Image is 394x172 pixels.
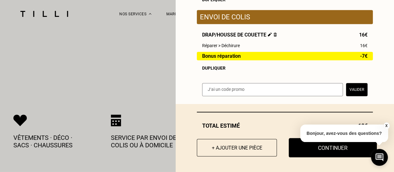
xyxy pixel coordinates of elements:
[202,53,241,59] span: Bonus réparation
[200,13,370,21] p: Envoi de colis
[197,122,373,129] div: Total estimé
[202,32,277,38] span: Drap/Housse de couette
[359,32,368,38] span: 16€
[346,83,368,96] button: Valider
[289,138,377,157] button: Continuer
[273,32,277,37] img: Supprimer
[202,43,240,48] span: Réparer > Déchirure
[360,43,368,48] span: 16€
[202,83,343,96] input: J‘ai un code promo
[197,139,277,156] button: + Ajouter une pièce
[268,32,272,37] img: Éditer
[360,53,368,59] span: -7€
[300,125,388,142] p: Bonjour, avez-vous des questions?
[383,122,389,129] button: X
[202,66,368,71] div: Dupliquer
